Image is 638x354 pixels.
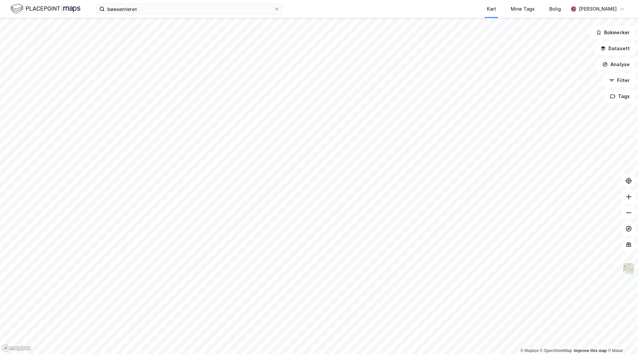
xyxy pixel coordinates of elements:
[590,26,635,39] button: Bokmerker
[105,4,274,14] input: Søk på adresse, matrikkel, gårdeiere, leietakere eller personer
[604,90,635,103] button: Tags
[540,348,572,353] a: OpenStreetMap
[11,3,80,15] img: logo.f888ab2527a4732fd821a326f86c7f29.svg
[2,344,31,352] a: Mapbox homepage
[605,322,638,354] div: Kontrollprogram for chat
[511,5,535,13] div: Mine Tags
[574,348,607,353] a: Improve this map
[605,322,638,354] iframe: Chat Widget
[597,58,635,71] button: Analyse
[520,348,539,353] a: Mapbox
[603,74,635,87] button: Filter
[549,5,561,13] div: Bolig
[487,5,496,13] div: Kart
[579,5,617,13] div: [PERSON_NAME]
[622,262,635,275] img: Z
[595,42,635,55] button: Datasett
